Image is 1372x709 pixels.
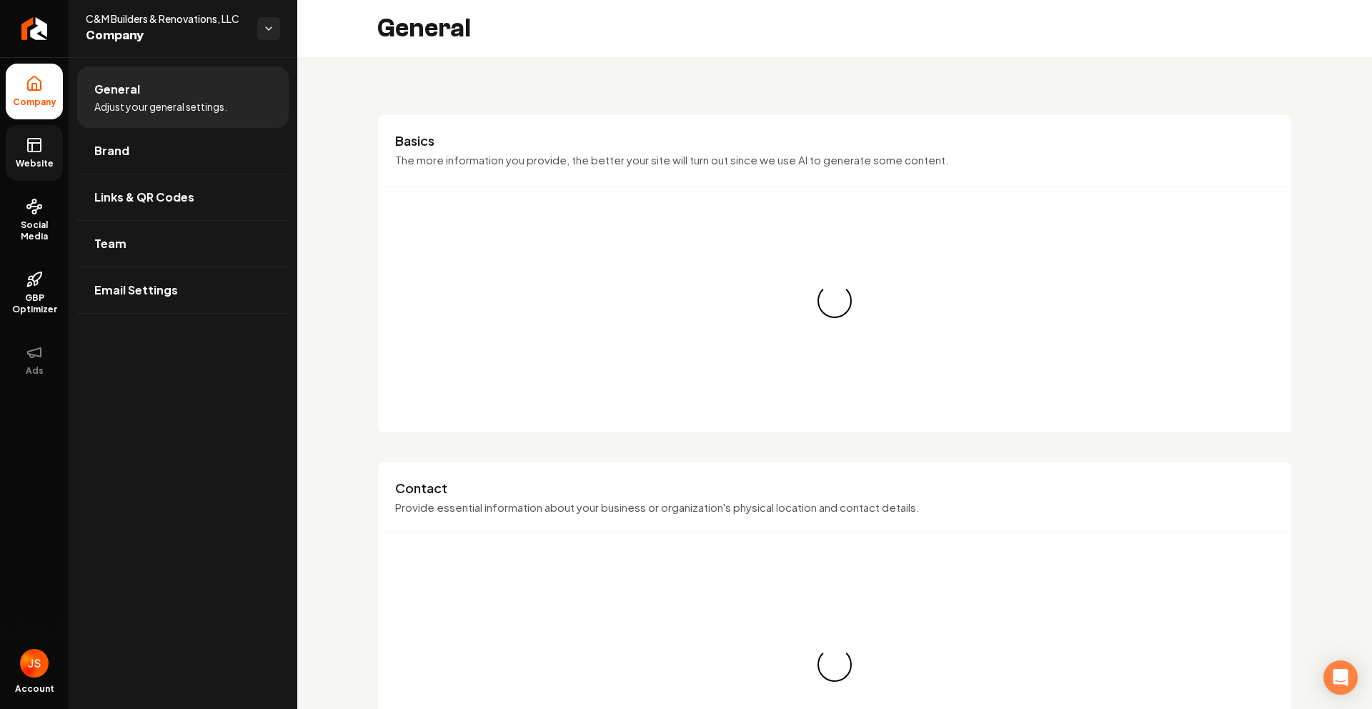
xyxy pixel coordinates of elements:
[395,480,1274,497] h3: Contact
[6,125,63,181] a: Website
[94,189,194,206] span: Links & QR Codes
[377,14,471,43] h2: General
[6,187,63,254] a: Social Media
[20,649,49,678] button: Open user button
[77,174,289,220] a: Links & QR Codes
[20,365,49,377] span: Ads
[94,99,227,114] span: Adjust your general settings.
[810,277,859,325] div: Loading
[395,152,1274,169] p: The more information you provide, the better your site will turn out since we use AI to generate ...
[10,158,59,169] span: Website
[77,267,289,313] a: Email Settings
[810,640,859,689] div: Loading
[395,132,1274,149] h3: Basics
[21,17,48,40] img: Rebolt Logo
[86,11,246,26] span: C&M Builders & Renovations, LLC
[94,235,126,252] span: Team
[1323,660,1358,695] div: Open Intercom Messenger
[94,81,140,98] span: General
[15,683,54,695] span: Account
[6,219,63,242] span: Social Media
[77,128,289,174] a: Brand
[86,26,246,46] span: Company
[20,649,49,678] img: James Shamoun
[6,259,63,327] a: GBP Optimizer
[94,142,129,159] span: Brand
[94,282,178,299] span: Email Settings
[7,96,62,108] span: Company
[395,500,1274,516] p: Provide essential information about your business or organization's physical location and contact...
[77,221,289,267] a: Team
[6,292,63,315] span: GBP Optimizer
[6,332,63,388] button: Ads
